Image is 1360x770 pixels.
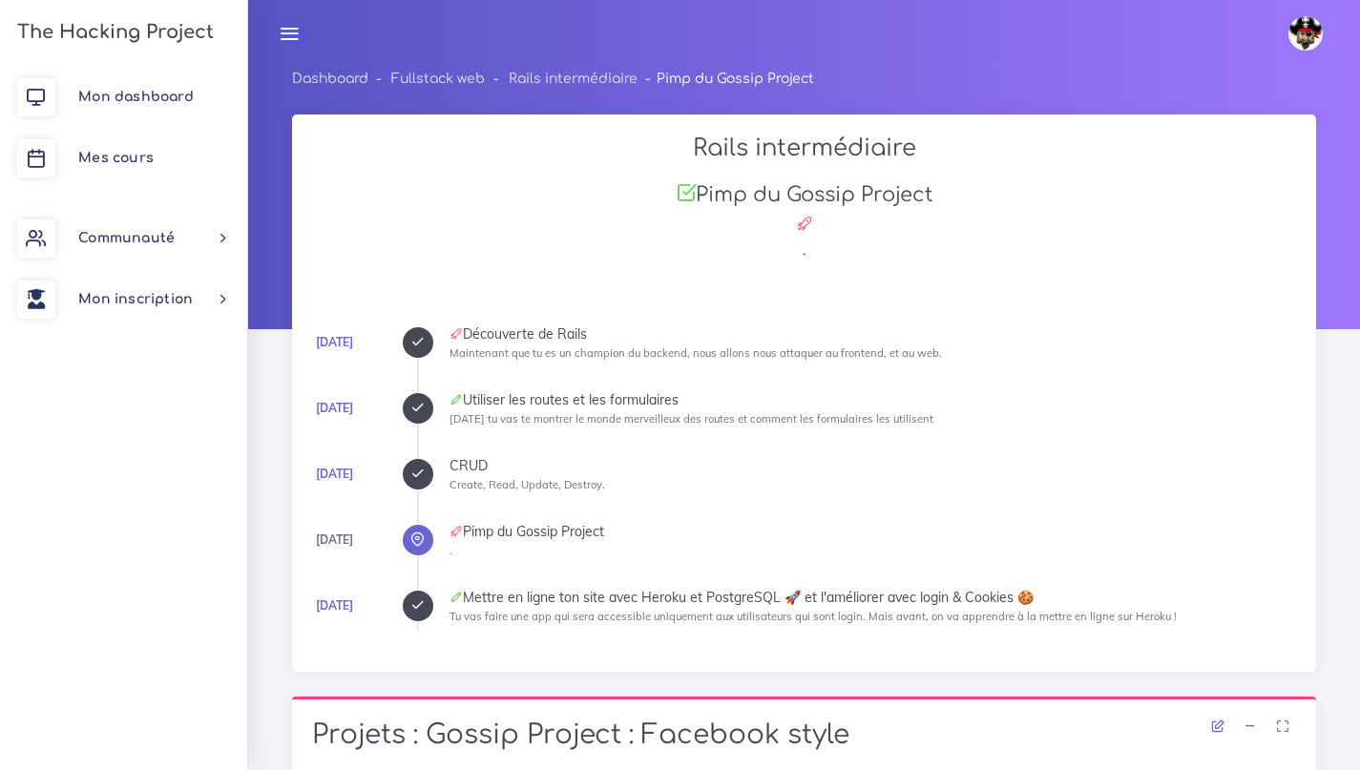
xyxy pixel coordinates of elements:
h3: Pimp du Gossip Project [312,182,1296,207]
h2: Rails intermédiaire [312,135,1296,162]
i: Projet à rendre ce jour-là [796,215,813,232]
a: Rails intermédiaire [509,72,638,86]
small: [DATE] tu vas te montrer le monde merveilleux des routes et comment les formulaires les utilisent [450,412,933,426]
div: [DATE] [316,530,353,551]
i: Corrections cette journée là [450,393,463,406]
span: Communauté [78,231,175,245]
a: [DATE] [316,598,353,613]
div: Découverte de Rails [450,327,1296,341]
small: Maintenant que tu es un champion du backend, nous allons nous attaquer au frontend, et au web. [450,346,942,360]
i: Projet bien reçu ! [676,182,696,202]
i: Corrections cette journée là [450,591,463,604]
i: Projet à rendre ce jour-là [450,525,463,538]
h1: Projets : Gossip Project : Facebook style [312,719,1296,752]
span: Mon dashboard [78,90,194,104]
div: Pimp du Gossip Project [450,525,1296,538]
span: Mon inscription [78,292,193,306]
a: Dashboard [292,72,368,86]
a: [DATE] [316,335,353,349]
i: Projet à rendre ce jour-là [450,327,463,341]
li: Pimp du Gossip Project [638,67,814,91]
small: Create, Read, Update, Destroy. [450,478,605,491]
div: Utiliser les routes et les formulaires [450,393,1296,406]
a: Fullstack web [391,72,485,86]
small: . [450,544,452,557]
div: CRUD [450,459,1296,472]
h5: . [312,241,1296,260]
span: Mes cours [78,151,154,165]
small: Tu vas faire une app qui sera accessible uniquement aux utilisateurs qui sont login. Mais avant, ... [450,610,1177,623]
h3: The Hacking Project [11,22,214,43]
a: [DATE] [316,467,353,481]
a: [DATE] [316,401,353,415]
div: Mettre en ligne ton site avec Heroku et PostgreSQL 🚀 et l'améliorer avec login & Cookies 🍪 [450,591,1296,604]
img: avatar [1288,16,1323,51]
